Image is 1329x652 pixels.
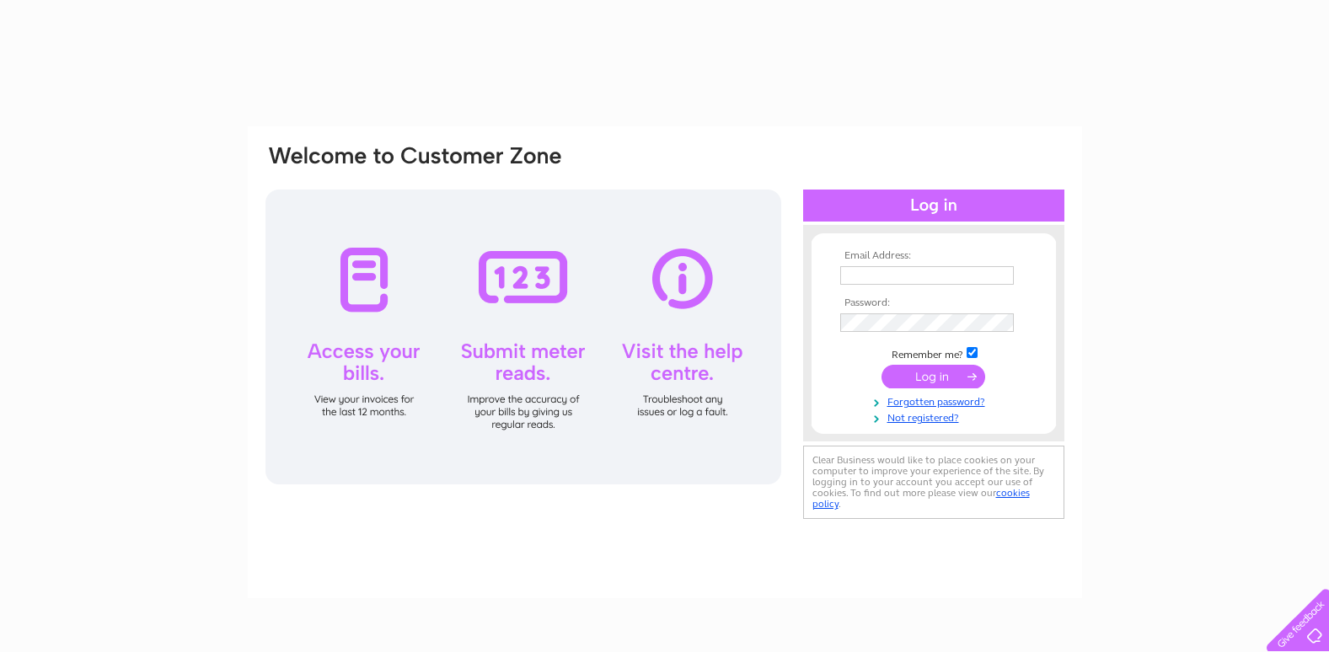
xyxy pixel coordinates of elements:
th: Password: [836,297,1032,309]
td: Remember me? [836,345,1032,361]
th: Email Address: [836,250,1032,262]
a: Not registered? [840,409,1032,425]
div: Clear Business would like to place cookies on your computer to improve your experience of the sit... [803,446,1064,519]
a: Forgotten password? [840,393,1032,409]
input: Submit [882,365,985,388]
a: cookies policy [812,487,1030,510]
